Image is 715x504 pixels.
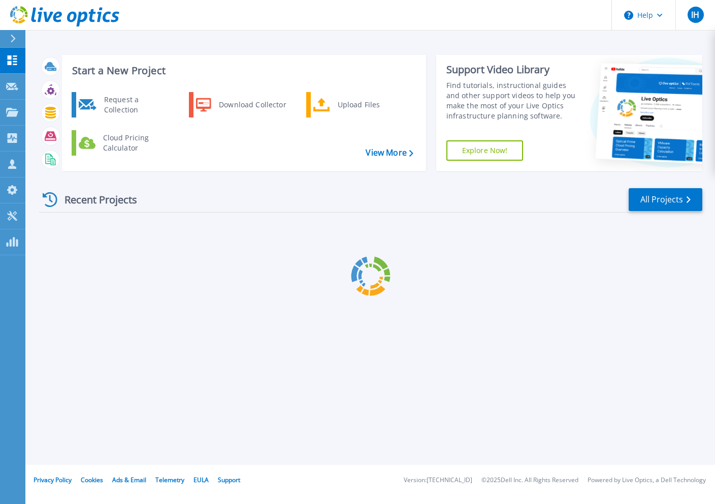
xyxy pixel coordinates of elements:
a: EULA [193,476,209,484]
div: Recent Projects [39,187,151,212]
a: Cloud Pricing Calculator [72,130,176,156]
div: Upload Files [333,95,408,115]
a: Ads & Email [112,476,146,484]
span: IH [691,11,699,19]
a: Privacy Policy [34,476,72,484]
a: View More [366,148,413,158]
div: Download Collector [214,95,290,115]
li: Powered by Live Optics, a Dell Technology [588,477,706,484]
h3: Start a New Project [72,65,413,76]
div: Support Video Library [446,63,579,76]
li: © 2025 Dell Inc. All Rights Reserved [481,477,578,484]
a: All Projects [629,188,702,211]
a: Telemetry [155,476,184,484]
div: Request a Collection [99,95,173,115]
a: Cookies [81,476,103,484]
a: Support [218,476,240,484]
a: Upload Files [306,92,410,117]
div: Find tutorials, instructional guides and other support videos to help you make the most of your L... [446,80,579,121]
div: Cloud Pricing Calculator [98,133,173,153]
li: Version: [TECHNICAL_ID] [404,477,472,484]
a: Download Collector [189,92,293,117]
a: Request a Collection [72,92,176,117]
a: Explore Now! [446,140,524,161]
